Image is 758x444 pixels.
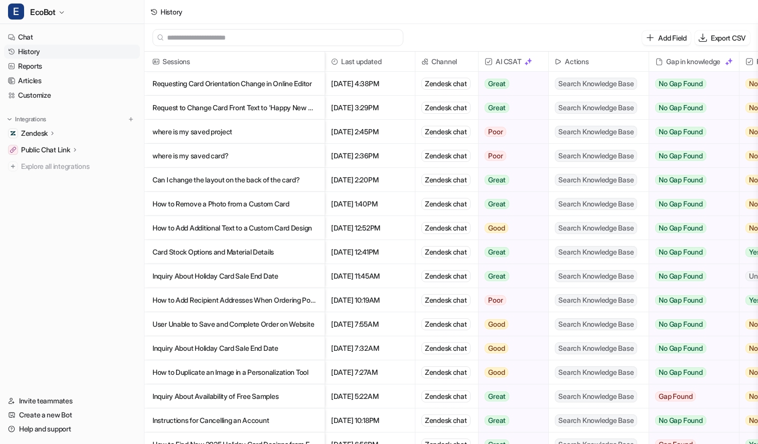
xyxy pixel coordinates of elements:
[485,367,508,377] span: Good
[421,150,471,162] div: Zendesk chat
[555,342,637,354] span: Search Knowledge Base
[555,102,637,114] span: Search Knowledge Base
[555,414,637,426] span: Search Knowledge Base
[329,216,411,240] span: [DATE] 12:52PM
[655,343,706,353] span: No Gap Found
[655,415,706,425] span: No Gap Found
[421,126,471,138] div: Zendesk chat
[485,175,509,185] span: Great
[153,288,317,312] p: How to Add Recipient Addresses When Ordering Postcards
[485,343,508,353] span: Good
[153,360,317,384] p: How to Duplicate an Image in a Personalization Tool
[153,72,317,96] p: Requesting Card Orientation Change in Online Editor
[655,103,706,113] span: No Gap Found
[8,4,24,20] span: E
[148,52,321,72] span: Sessions
[649,216,731,240] button: No Gap Found
[655,367,706,377] span: No Gap Found
[421,246,471,258] div: Zendesk chat
[655,319,706,329] span: No Gap Found
[649,408,731,432] button: No Gap Found
[329,52,411,72] span: Last updated
[649,360,731,384] button: No Gap Found
[153,216,317,240] p: How to Add Additional Text to a Custom Card Design
[4,59,140,73] a: Reports
[4,422,140,436] a: Help and support
[153,408,317,432] p: Instructions for Cancelling an Account
[649,240,731,264] button: No Gap Found
[4,45,140,59] a: History
[479,144,542,168] button: Poor
[4,114,49,124] button: Integrations
[655,127,706,137] span: No Gap Found
[655,223,706,233] span: No Gap Found
[479,168,542,192] button: Great
[10,130,16,136] img: Zendesk
[649,384,731,408] button: Gap Found
[479,360,542,384] button: Good
[655,391,696,401] span: Gap Found
[479,264,542,288] button: Great
[655,247,706,257] span: No Gap Found
[329,72,411,96] span: [DATE] 4:38PM
[4,88,140,102] a: Customize
[329,192,411,216] span: [DATE] 1:40PM
[329,240,411,264] span: [DATE] 12:41PM
[21,128,48,138] p: Zendesk
[153,264,317,288] p: Inquiry About Holiday Card Sale End Date
[21,145,70,155] p: Public Chat Link
[485,151,506,161] span: Poor
[555,366,637,378] span: Search Knowledge Base
[649,288,731,312] button: No Gap Found
[329,312,411,336] span: [DATE] 7:55AM
[555,246,637,258] span: Search Knowledge Base
[153,312,317,336] p: User Unable to Save and Complete Order on Website
[479,336,542,360] button: Good
[649,168,731,192] button: No Gap Found
[421,174,471,186] div: Zendesk chat
[479,312,542,336] button: Good
[421,318,471,330] div: Zendesk chat
[421,222,471,234] div: Zendesk chat
[329,264,411,288] span: [DATE] 11:45AM
[479,288,542,312] button: Poor
[485,415,509,425] span: Great
[329,384,411,408] span: [DATE] 5:22AM
[649,144,731,168] button: No Gap Found
[15,115,46,123] p: Integrations
[485,319,508,329] span: Good
[30,5,56,19] span: EcoBot
[329,408,411,432] span: [DATE] 10:18PM
[711,33,746,43] p: Export CSV
[655,271,706,281] span: No Gap Found
[329,336,411,360] span: [DATE] 7:32AM
[4,159,140,173] a: Explore all integrations
[485,391,509,401] span: Great
[655,199,706,209] span: No Gap Found
[479,120,542,144] button: Poor
[421,390,471,402] div: Zendesk chat
[153,384,317,408] p: Inquiry About Availability of Free Samples
[649,336,731,360] button: No Gap Found
[479,240,542,264] button: Great
[161,7,183,17] div: History
[153,144,317,168] p: where is my saved card?
[658,33,686,43] p: Add Field
[695,31,750,45] button: Export CSV
[153,120,317,144] p: where is my saved project
[649,192,731,216] button: No Gap Found
[555,126,637,138] span: Search Knowledge Base
[649,72,731,96] button: No Gap Found
[127,116,134,123] img: menu_add.svg
[485,223,508,233] span: Good
[555,150,637,162] span: Search Knowledge Base
[485,271,509,281] span: Great
[4,74,140,88] a: Articles
[421,414,471,426] div: Zendesk chat
[153,168,317,192] p: Can I change the layout on the back of the card?
[4,408,140,422] a: Create a new Bot
[329,168,411,192] span: [DATE] 2:20PM
[649,120,731,144] button: No Gap Found
[555,390,637,402] span: Search Knowledge Base
[329,144,411,168] span: [DATE] 2:36PM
